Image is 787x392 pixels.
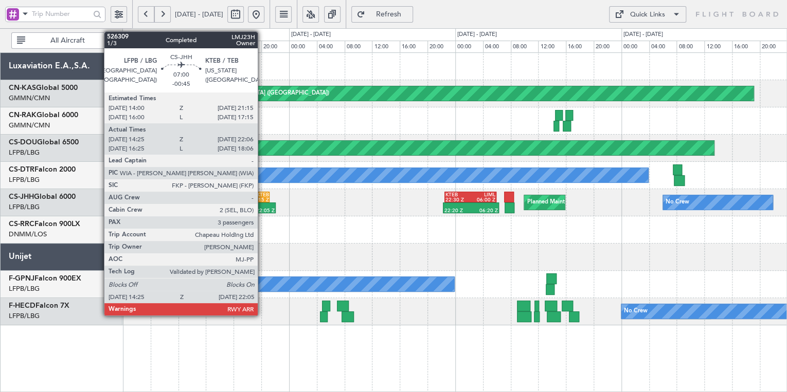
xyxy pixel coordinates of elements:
a: LFPB/LBG [9,175,40,184]
span: CN-RAK [9,111,37,119]
input: Trip Number [32,6,90,22]
span: CS-DTR [9,166,34,173]
a: F-GPNJFalcon 900EX [9,275,81,282]
div: 04:00 [317,41,345,53]
div: No Crew [624,304,648,319]
div: 20:00 [594,41,621,53]
span: All Aircraft [27,37,108,44]
span: F-HECD [9,302,35,309]
div: 06:20 Z [471,208,497,213]
div: 00:00 [123,41,151,53]
div: 06:00 Z [470,197,495,202]
span: CS-DOU [9,139,37,146]
div: [DATE] - [DATE] [623,30,663,39]
a: CS-DTRFalcon 2000 [9,166,76,173]
button: Quick Links [609,6,686,23]
div: 16:00 [566,41,594,53]
div: LIML [470,192,495,197]
div: 04:00 [483,41,511,53]
a: LFPB/LBG [9,148,40,157]
a: GMMN/CMN [9,94,50,103]
span: [DATE] - [DATE] [175,10,223,19]
div: 12:00 [538,41,566,53]
div: LFPB [220,192,244,197]
span: CS-JHH [9,193,34,200]
a: CS-DOUGlobal 6500 [9,139,79,146]
div: 08:00 [345,41,372,53]
span: Refresh [367,11,409,18]
div: 16:00 [400,41,427,53]
span: CN-KAS [9,84,36,91]
div: Planned Maint [GEOGRAPHIC_DATA] ([GEOGRAPHIC_DATA]) [167,86,329,101]
div: 04:00 [649,41,677,53]
div: 20:00 [427,41,455,53]
div: 00:00 [455,41,483,53]
div: 14:25 Z [223,208,249,213]
div: [DATE] - [DATE] [124,30,164,39]
div: 16:00 [732,41,760,53]
div: 20:00 [261,41,289,53]
a: CN-RAKGlobal 6000 [9,111,78,119]
a: GMMN/CMN [9,121,50,130]
div: 22:20 Z [444,208,471,213]
div: 12:00 [206,41,234,53]
div: Quick Links [630,10,665,20]
div: 08:00 [676,41,704,53]
button: Refresh [351,6,413,23]
div: 08:00 [178,41,206,53]
div: 22:30 Z [445,197,471,202]
a: CS-RRCFalcon 900LX [9,220,80,228]
a: DNMM/LOS [9,230,47,239]
div: 04:00 [151,41,178,53]
div: 12:00 [704,41,732,53]
div: [DATE] - [DATE] [457,30,497,39]
div: 14:00 Z [220,197,244,202]
span: F-GPNJ [9,275,34,282]
a: LFPB/LBG [9,284,40,293]
a: CN-KASGlobal 5000 [9,84,78,91]
div: KTEB [445,192,471,197]
a: LFPB/LBG [9,311,40,321]
span: CS-RRC [9,220,34,228]
div: No Crew [666,195,689,210]
a: LFPB/LBG [9,202,40,212]
a: F-HECDFalcon 7X [9,302,69,309]
div: 22:05 Z [249,208,275,213]
div: 12:00 [372,41,400,53]
div: 21:15 Z [244,197,269,202]
div: Planned Maint [GEOGRAPHIC_DATA] ([GEOGRAPHIC_DATA]) [527,195,689,210]
a: CS-JHHGlobal 6000 [9,193,76,200]
div: 00:00 [621,41,649,53]
div: [DATE] - [DATE] [291,30,331,39]
div: 16:00 [234,41,261,53]
button: All Aircraft [11,32,112,49]
div: 00:00 [289,41,317,53]
div: 08:00 [511,41,539,53]
div: KTEB [244,192,269,197]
